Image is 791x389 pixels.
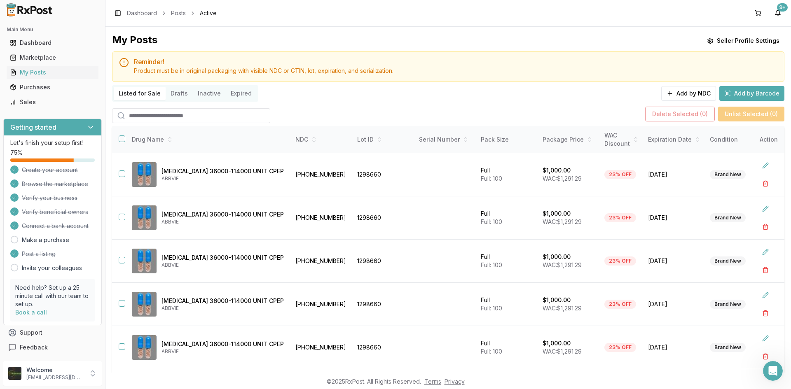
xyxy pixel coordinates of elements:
a: Book a call [15,309,47,316]
img: Creon 36000-114000 UNIT CPEP [132,162,157,187]
img: RxPost Logo [3,3,56,16]
a: Dashboard [127,9,157,17]
span: Verify your business [22,194,77,202]
div: My Posts [10,68,95,77]
button: Edit [758,201,773,216]
span: Full: 100 [481,261,502,268]
p: [MEDICAL_DATA] 36000-114000 UNIT CPEP [161,340,284,348]
td: Full [476,196,538,240]
span: WAC: $1,291.29 [543,175,582,182]
td: 1298660 [352,153,414,196]
span: Full: 100 [481,348,502,355]
span: Full: 100 [481,305,502,312]
div: Sales [10,98,95,106]
a: Purchases [7,80,98,95]
th: Pack Size [476,126,538,153]
span: WAC: $1,291.29 [543,261,582,268]
button: Drafts [166,87,193,100]
a: Terms [424,378,441,385]
p: Welcome [26,366,84,374]
td: Full [476,326,538,369]
button: Delete [758,176,773,191]
div: 23% OFF [604,213,636,222]
div: 23% OFF [604,343,636,352]
th: Condition [705,126,767,153]
div: Brand New [710,170,746,179]
p: ABBVIE [161,262,284,268]
div: Brand New [710,300,746,309]
div: Marketplace [10,54,95,62]
img: Creon 36000-114000 UNIT CPEP [132,205,157,230]
td: 1298660 [352,326,414,369]
span: Full: 100 [481,218,502,225]
div: Expiration Date [648,135,700,144]
p: $1,000.00 [543,166,571,175]
p: [MEDICAL_DATA] 36000-114000 UNIT CPEP [161,210,284,219]
h5: Reminder! [134,58,777,65]
button: Add by NDC [661,86,716,101]
button: Delete [758,306,773,321]
button: 9+ [771,7,784,20]
span: [DATE] [648,257,700,265]
button: Edit [758,331,773,346]
p: ABBVIE [161,219,284,225]
span: Full: 100 [481,175,502,182]
a: Dashboard [7,35,98,50]
button: Support [3,325,102,340]
a: Invite your colleagues [22,264,82,272]
td: 1298660 [352,283,414,326]
p: Need help? Set up a 25 minute call with our team to set up. [15,284,90,308]
p: ABBVIE [161,348,284,355]
td: Full [476,153,538,196]
button: Add by Barcode [719,86,784,101]
span: Feedback [20,343,48,352]
p: $1,000.00 [543,339,571,347]
span: Create your account [22,166,78,174]
td: [PHONE_NUMBER] [290,326,352,369]
td: [PHONE_NUMBER] [290,153,352,196]
button: Feedback [3,340,102,355]
td: 1298660 [352,240,414,283]
div: 23% OFF [604,170,636,179]
p: $1,000.00 [543,296,571,304]
button: My Posts [3,66,102,79]
a: Posts [171,9,186,17]
span: WAC: $1,291.29 [543,305,582,312]
span: [DATE] [648,170,700,179]
th: Action [753,126,784,153]
div: Dashboard [10,39,95,47]
div: 23% OFF [604,300,636,309]
td: 1298660 [352,196,414,240]
a: My Posts [7,65,98,80]
button: Expired [226,87,257,100]
span: Browse the marketplace [22,180,88,188]
span: [DATE] [648,300,700,308]
div: Serial Number [419,135,471,144]
p: Let's finish your setup first! [10,139,95,147]
p: $1,000.00 [543,210,571,218]
a: Sales [7,95,98,109]
button: Delete [758,219,773,234]
div: NDC [295,135,347,144]
button: Seller Profile Settings [702,33,784,48]
button: Sales [3,96,102,109]
div: 9+ [777,3,788,12]
span: WAC: $1,291.29 [543,218,582,225]
td: [PHONE_NUMBER] [290,240,352,283]
h2: Main Menu [7,26,98,33]
div: Brand New [710,213,746,222]
span: WAC: $1,291.29 [543,348,582,355]
div: Lot ID [357,135,409,144]
div: Brand New [710,256,746,266]
button: Purchases [3,81,102,94]
p: [MEDICAL_DATA] 36000-114000 UNIT CPEP [161,254,284,262]
div: Product must be in original packaging with visible NDC or GTIN, lot, expiration, and serialization. [134,67,777,75]
iframe: Intercom live chat [763,361,783,381]
a: Make a purchase [22,236,69,244]
p: [MEDICAL_DATA] 36000-114000 UNIT CPEP [161,297,284,305]
span: [DATE] [648,214,700,222]
img: Creon 36000-114000 UNIT CPEP [132,335,157,360]
img: Creon 36000-114000 UNIT CPEP [132,292,157,317]
p: [MEDICAL_DATA] 36000-114000 UNIT CPEP [161,167,284,175]
button: Edit [758,288,773,303]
